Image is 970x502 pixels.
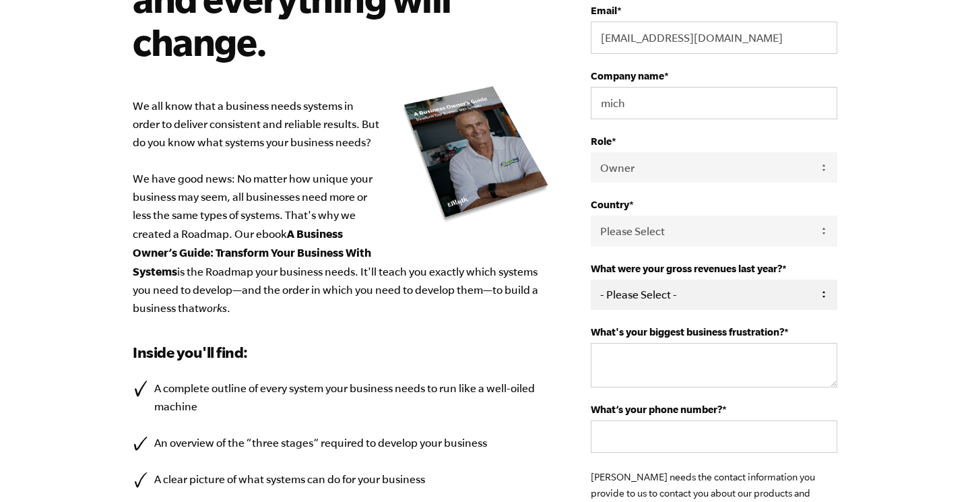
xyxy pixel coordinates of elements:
[133,379,550,416] li: A complete outline of every system your business needs to run like a well-oiled machine
[591,135,612,147] span: Role
[591,326,784,338] span: What's your biggest business frustration?
[133,342,550,363] h3: Inside you'll find:
[133,470,550,489] li: A clear picture of what systems can do for your business
[199,302,227,314] em: works
[591,263,782,274] span: What were your gross revenues last year?
[903,437,970,502] iframe: Chat Widget
[591,199,629,210] span: Country
[591,70,664,82] span: Company name
[133,227,371,278] b: A Business Owner’s Guide: Transform Your Business With Systems
[133,97,550,317] p: We all know that a business needs systems in order to deliver consistent and reliable results. Bu...
[133,434,550,452] li: An overview of the “three stages” required to develop your business
[591,404,722,415] span: What’s your phone number?
[402,85,550,223] img: new_roadmap_cover_093019
[591,5,617,16] span: Email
